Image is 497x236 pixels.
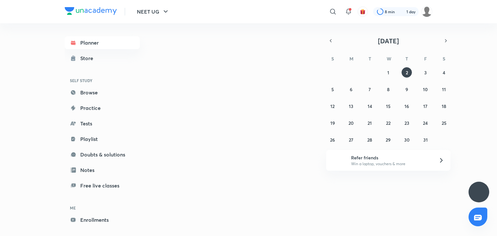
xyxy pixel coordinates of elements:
a: Planner [65,36,140,49]
img: avatar [360,9,366,15]
button: October 29, 2025 [383,134,393,145]
button: October 5, 2025 [327,84,338,94]
abbr: October 2, 2025 [406,70,408,76]
button: October 26, 2025 [327,134,338,145]
button: avatar [358,6,368,17]
button: October 27, 2025 [346,134,356,145]
button: October 18, 2025 [439,101,449,111]
button: October 23, 2025 [402,118,412,128]
button: October 3, 2025 [420,67,431,78]
abbr: October 22, 2025 [386,120,391,126]
button: October 14, 2025 [365,101,375,111]
button: October 21, 2025 [365,118,375,128]
div: Store [80,54,97,62]
a: Store [65,52,140,65]
abbr: October 17, 2025 [423,103,427,109]
button: October 7, 2025 [365,84,375,94]
abbr: October 25, 2025 [442,120,447,126]
img: referral [331,154,344,167]
a: Free live classes [65,179,140,192]
button: October 25, 2025 [439,118,449,128]
button: October 15, 2025 [383,101,393,111]
button: October 16, 2025 [402,101,412,111]
img: Tanya Kumari [421,6,432,17]
abbr: October 14, 2025 [368,103,372,109]
abbr: October 7, 2025 [369,86,371,92]
abbr: October 5, 2025 [331,86,334,92]
a: Playlist [65,133,140,145]
abbr: October 10, 2025 [423,86,428,92]
button: October 2, 2025 [402,67,412,78]
button: October 20, 2025 [346,118,356,128]
abbr: October 20, 2025 [348,120,354,126]
img: Company Logo [65,7,117,15]
button: October 17, 2025 [420,101,431,111]
abbr: October 24, 2025 [423,120,428,126]
a: Notes [65,164,140,177]
abbr: Tuesday [369,56,371,62]
abbr: October 23, 2025 [404,120,409,126]
button: October 28, 2025 [365,134,375,145]
abbr: October 15, 2025 [386,103,391,109]
h6: SELF STUDY [65,75,140,86]
a: Practice [65,102,140,114]
abbr: October 31, 2025 [423,137,428,143]
abbr: October 19, 2025 [330,120,335,126]
p: Win a laptop, vouchers & more [351,161,431,167]
img: streak [399,8,405,15]
abbr: October 4, 2025 [443,70,445,76]
abbr: October 27, 2025 [349,137,353,143]
span: [DATE] [378,37,399,45]
a: Tests [65,117,140,130]
abbr: October 28, 2025 [367,137,372,143]
button: October 13, 2025 [346,101,356,111]
button: October 1, 2025 [383,67,393,78]
button: October 9, 2025 [402,84,412,94]
abbr: Sunday [331,56,334,62]
button: October 12, 2025 [327,101,338,111]
button: October 8, 2025 [383,84,393,94]
button: October 22, 2025 [383,118,393,128]
abbr: October 3, 2025 [424,70,427,76]
abbr: October 9, 2025 [405,86,408,92]
abbr: October 30, 2025 [404,137,410,143]
abbr: Monday [349,56,353,62]
button: October 4, 2025 [439,67,449,78]
abbr: October 12, 2025 [330,103,335,109]
a: Enrollments [65,213,140,226]
abbr: October 18, 2025 [442,103,446,109]
button: October 10, 2025 [420,84,431,94]
a: Doubts & solutions [65,148,140,161]
abbr: October 6, 2025 [350,86,352,92]
button: October 6, 2025 [346,84,356,94]
a: Browse [65,86,140,99]
button: NEET UG [133,5,173,18]
abbr: Friday [424,56,427,62]
img: ttu [475,188,483,196]
button: October 11, 2025 [439,84,449,94]
abbr: October 26, 2025 [330,137,335,143]
abbr: October 11, 2025 [442,86,446,92]
abbr: October 16, 2025 [404,103,409,109]
abbr: October 29, 2025 [386,137,391,143]
abbr: October 1, 2025 [387,70,389,76]
button: October 19, 2025 [327,118,338,128]
abbr: October 8, 2025 [387,86,390,92]
h6: ME [65,202,140,213]
button: [DATE] [335,36,441,45]
abbr: Wednesday [387,56,391,62]
h6: Refer friends [351,154,431,161]
abbr: October 13, 2025 [349,103,353,109]
button: October 31, 2025 [420,134,431,145]
button: October 24, 2025 [420,118,431,128]
abbr: Saturday [443,56,445,62]
button: October 30, 2025 [402,134,412,145]
abbr: Thursday [405,56,408,62]
a: Company Logo [65,7,117,16]
abbr: October 21, 2025 [368,120,372,126]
